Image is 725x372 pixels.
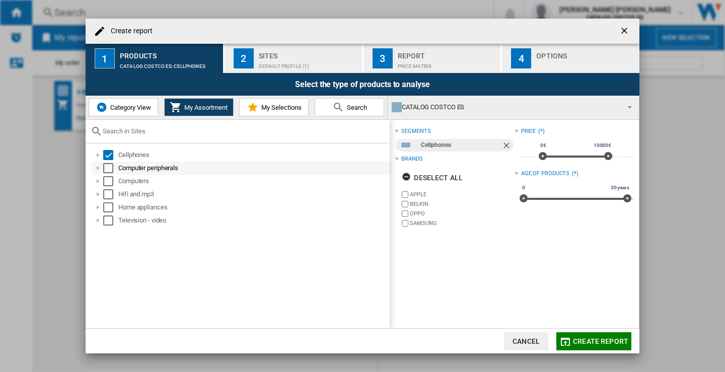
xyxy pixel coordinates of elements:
div: Products [120,48,219,58]
div: Default profile (1) [259,58,358,69]
span: 30 years [609,184,631,192]
button: 2 Sites Default profile (1) [225,44,363,73]
button: Deselect all [399,169,466,187]
button: getI18NText('BUTTONS.CLOSE_DIALOG') [615,21,635,41]
button: 1 Products CATALOG COSTCO ES:Cellphones [86,44,224,73]
div: Television - video [118,215,388,226]
label: OPPO [410,210,514,217]
h4: Create report [106,26,153,36]
div: 1 [95,48,115,68]
label: SAMSUNG [410,219,514,227]
md-checkbox: Select [103,150,118,160]
div: Home appliances [118,202,388,212]
div: 3 [373,48,393,68]
span: Create report [573,337,628,345]
input: brand.name [402,220,408,227]
div: Computers [118,176,388,186]
div: Deselect all [402,169,463,187]
div: Select the type of products to analyse [86,73,639,96]
div: CATALOG COSTCO ES:Cellphones [120,58,219,69]
button: My Assortment [164,98,234,116]
div: segments [401,127,430,135]
md-checkbox: Select [103,215,118,226]
div: CATALOG COSTCO ES [392,100,619,114]
button: Create report [556,332,631,350]
button: My Selections [239,98,309,116]
span: 0€ [539,141,548,150]
label: BELKIN [410,200,514,208]
div: 2 [234,48,254,68]
md-checkbox: Select [103,163,118,173]
div: Hifi and mp3 [118,189,388,199]
md-checkbox: Select [103,176,118,186]
input: brand.name [402,191,408,198]
button: Cancel [504,332,548,350]
button: 4 Options [502,44,639,73]
span: My Selections [259,104,302,111]
button: Search [315,98,384,116]
button: Category View [89,98,158,116]
ng-md-icon: Remove [501,140,514,153]
label: APPLE [410,191,514,198]
input: Search in Sites [103,127,385,135]
span: Category View [108,104,151,111]
md-checkbox: Select [103,189,118,199]
span: 10000€ [592,141,613,150]
div: Cellphones [118,150,388,160]
div: Cellphones [421,139,501,152]
span: My Assortment [182,104,228,111]
div: Options [536,48,635,58]
div: Age of products [521,170,570,178]
div: Price Matrix [398,58,497,69]
div: Price [521,127,536,135]
div: Sites [259,48,358,58]
span: 0 [521,184,527,192]
input: brand.name [402,201,408,207]
img: wiser-icon-blue.png [96,101,108,113]
input: brand.name [402,210,408,217]
button: 3 Report Price Matrix [364,44,502,73]
div: Brands [401,155,422,163]
md-checkbox: Select [103,202,118,212]
div: Computer peripherals [118,163,388,173]
div: Report [398,48,497,58]
ng-md-icon: getI18NText('BUTTONS.CLOSE_DIALOG') [619,26,631,38]
div: 4 [511,48,531,68]
span: Search [344,104,367,111]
